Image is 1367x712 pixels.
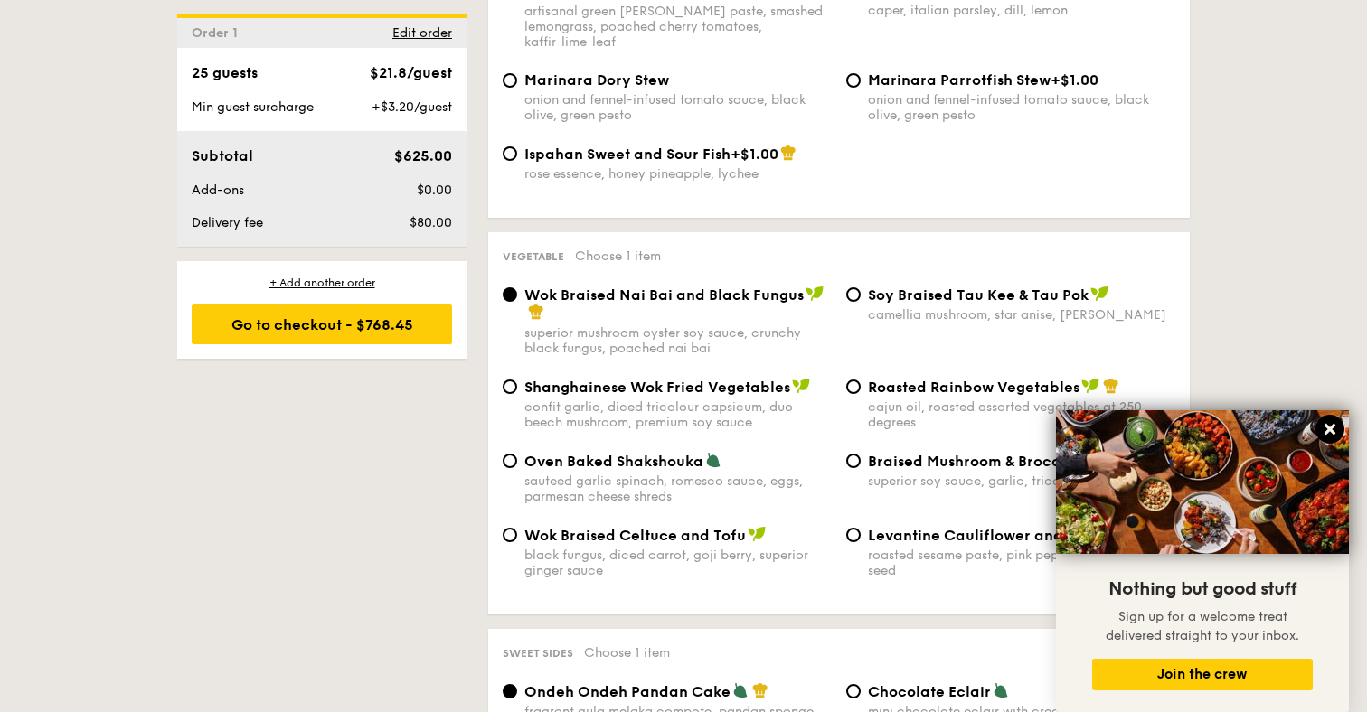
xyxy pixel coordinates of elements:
[868,473,1175,489] div: superior soy sauce, garlic, tricolour capsicum
[524,683,731,700] span: Ondeh Ondeh Pandan Cake
[524,92,832,123] div: onion and fennel-infused tomato sauce, black olive, green pesto
[503,73,517,88] input: Marinara Dory Stewonion and fennel-infused tomato sauce, black olive, green pesto
[868,286,1089,304] span: ⁠Soy Braised Tau Kee & Tau Pok
[192,25,245,41] span: Order 1
[192,183,244,198] span: Add-ons
[868,92,1175,123] div: onion and fennel-infused tomato sauce, black olive, green pesto
[732,682,749,698] img: icon-vegetarian.fe4039eb.svg
[868,3,1175,18] div: caper, italian parsley, dill, lemon
[503,250,564,263] span: Vegetable
[868,527,1129,544] span: Levantine Cauliflower and Hummus
[1090,286,1108,302] img: icon-vegan.f8ff3823.svg
[417,183,452,198] span: $0.00
[868,683,991,700] span: Chocolate Eclair
[1108,578,1296,600] span: Nothing but good stuff
[868,379,1079,396] span: Roasted Rainbow Vegetables
[392,25,452,41] span: Edit order
[503,287,517,302] input: Wok Braised Nai Bai and Black Fungussuperior mushroom oyster soy sauce, crunchy black fungus, poa...
[705,452,721,468] img: icon-vegetarian.fe4039eb.svg
[524,4,832,50] div: artisanal green [PERSON_NAME] paste, smashed lemongrass, poached cherry tomatoes, kaffir lime leaf
[1056,410,1349,554] img: DSC07876-Edit02-Large.jpeg
[780,145,797,161] img: icon-chef-hat.a58ddaea.svg
[575,248,661,264] span: Choose 1 item
[1103,378,1119,394] img: icon-chef-hat.a58ddaea.svg
[524,473,832,504] div: sauteed garlic spinach, romesco sauce, eggs, parmesan cheese shreds
[524,527,746,544] span: Wok Braised Celtuce and Tofu
[524,286,804,304] span: Wok Braised Nai Bai and Black Fungus
[524,379,790,396] span: Shanghainese Wok Fried Vegetables
[503,647,573,660] span: Sweet sides
[372,99,452,115] span: +$3.20/guest
[524,166,832,182] div: rose essence, honey pineapple, lychee
[192,276,452,290] div: + Add another order
[503,379,517,394] input: Shanghainese Wok Fried Vegetablesconfit garlic, diced tricolour capsicum, duo beech mushroom, pre...
[192,99,314,115] span: Min guest surcharge
[192,215,263,230] span: Delivery fee
[846,454,861,468] input: Braised Mushroom & Broccolisuperior soy sauce, garlic, tricolour capsicum
[192,147,253,164] span: Subtotal
[731,145,778,163] span: +$1.00
[1106,609,1299,643] span: Sign up for a welcome treat delivered straight to your inbox.
[868,453,1079,470] span: Braised Mushroom & Broccoli
[792,378,810,394] img: icon-vegan.f8ff3823.svg
[868,71,1051,89] span: Marinara Parrotfish Stew
[846,379,861,394] input: Roasted Rainbow Vegetablescajun oil, roasted assorted vegetables at 250 degrees
[524,399,832,430] div: confit garlic, diced tricolour capsicum, duo beech mushroom, premium soy sauce
[503,146,517,161] input: Ispahan Sweet and Sour Fish+$1.00rose essence, honey pineapple, lychee
[503,528,517,542] input: Wok Braised Celtuce and Tofublack fungus, diced carrot, goji berry, superior ginger sauce
[1051,71,1098,89] span: +$1.00
[192,62,258,84] div: 25 guests
[846,684,861,698] input: Chocolate Eclairmini chocolate eclair with creamy custard filling
[806,286,824,302] img: icon-vegan.f8ff3823.svg
[503,454,517,468] input: Oven Baked Shakshoukasauteed garlic spinach, romesco sauce, eggs, parmesan cheese shreds
[528,304,544,320] img: icon-chef-hat.a58ddaea.svg
[524,548,832,578] div: black fungus, diced carrot, goji berry, superior ginger sauce
[868,307,1175,323] div: camellia mushroom, star anise, [PERSON_NAME]
[524,453,703,470] span: Oven Baked Shakshouka
[410,215,452,230] span: $80.00
[584,645,670,660] span: Choose 1 item
[993,682,1009,698] img: icon-vegetarian.fe4039eb.svg
[192,304,452,344] div: Go to checkout - $768.45
[846,73,861,88] input: Marinara Parrotfish Stew+$1.00onion and fennel-infused tomato sauce, black olive, green pesto
[846,287,861,302] input: ⁠Soy Braised Tau Kee & Tau Pokcamellia mushroom, star anise, [PERSON_NAME]
[503,684,517,698] input: Ondeh Ondeh Pandan Cakefragrant gula melaka compote, pandan sponge, dried coconut flakes
[524,325,832,356] div: superior mushroom oyster soy sauce, crunchy black fungus, poached nai bai
[524,145,731,163] span: Ispahan Sweet and Sour Fish
[846,528,861,542] input: Levantine Cauliflower and Hummusroasted sesame paste, pink peppercorn, fennel seed
[868,548,1175,578] div: roasted sesame paste, pink peppercorn, fennel seed
[370,62,452,84] div: $21.8/guest
[1081,378,1099,394] img: icon-vegan.f8ff3823.svg
[868,399,1175,430] div: cajun oil, roasted assorted vegetables at 250 degrees
[524,71,669,89] span: Marinara Dory Stew
[748,526,766,542] img: icon-vegan.f8ff3823.svg
[1092,659,1313,690] button: Join the crew
[1315,415,1344,444] button: Close
[752,682,768,698] img: icon-chef-hat.a58ddaea.svg
[394,147,452,164] span: $625.00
